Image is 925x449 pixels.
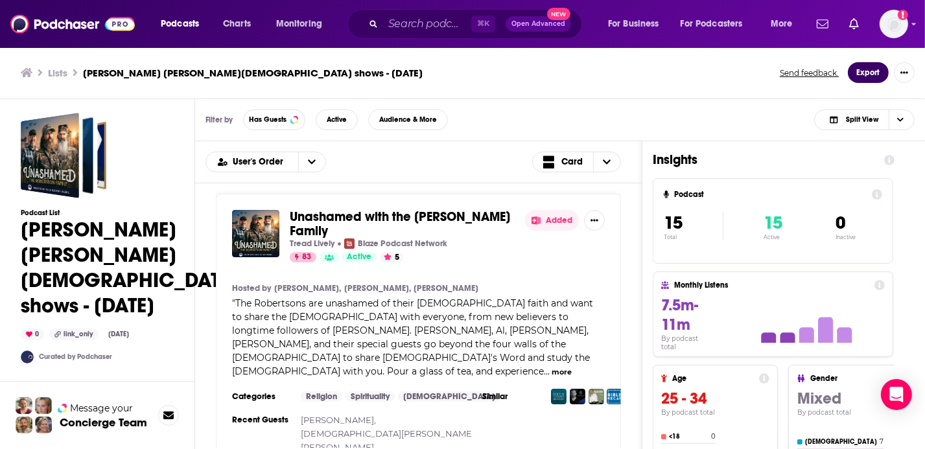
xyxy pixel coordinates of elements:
[345,391,395,402] a: Spirituality
[243,109,305,130] button: Has Guests
[301,391,342,402] a: Religion
[607,389,622,404] a: The Bible Recap
[836,212,845,234] span: 0
[681,15,743,33] span: For Podcasters
[267,14,339,34] button: open menu
[379,116,437,123] span: Audience & More
[380,252,403,262] button: 5
[511,21,565,27] span: Open Advanced
[471,16,495,32] span: ⌘ K
[232,391,290,402] h3: Categories
[672,374,754,383] h4: Age
[301,415,376,425] a: [PERSON_NAME],
[881,379,912,410] div: Open Intercom Messenger
[661,334,714,351] h4: By podcast total
[347,251,371,264] span: Active
[880,437,884,446] h4: 7
[301,428,476,439] a: [DEMOGRAPHIC_DATA][PERSON_NAME],
[570,389,585,404] img: Undaunted.Life: A Man's Podcast by Kyle Thompson
[35,397,52,414] img: Jules Profile
[223,15,251,33] span: Charts
[232,297,593,377] span: "
[290,252,316,262] a: 83
[302,251,311,264] span: 83
[274,283,341,294] a: [PERSON_NAME],
[10,12,135,36] a: Podchaser - Follow, Share and Rate Podcasts
[608,15,659,33] span: For Business
[836,234,856,240] p: Inactive
[161,15,199,33] span: Podcasts
[552,367,572,378] button: more
[880,10,908,38] span: Logged in as ocharlson
[848,62,889,83] button: Export
[584,210,605,231] button: Show More Button
[103,329,134,340] div: [DATE]
[327,116,347,123] span: Active
[344,283,411,294] a: [PERSON_NAME],
[48,67,67,79] h3: Lists
[532,152,622,172] button: Choose View
[544,365,550,377] span: ...
[894,62,915,83] button: Show More Button
[661,408,769,417] h4: By podcast total
[290,238,334,249] p: Tread Lively
[16,397,32,414] img: Sydney Profile
[664,212,683,234] span: 15
[525,210,579,231] button: Added
[764,212,782,234] span: 15
[589,389,604,404] a: Relatable with Allie Beth Stuckey
[599,14,675,34] button: open menu
[661,295,698,334] span: 7.5m-11m
[39,352,112,361] a: Curated by Podchaser
[383,14,471,34] input: Search podcasts, credits, & more...
[672,14,762,34] button: open menu
[482,391,541,402] h3: Similar
[398,391,500,402] a: [DEMOGRAPHIC_DATA]
[21,328,44,340] div: 0
[344,238,447,249] a: Blaze Podcast NetworkBlaze Podcast Network
[360,9,594,39] div: Search podcasts, credits, & more...
[669,433,708,441] h4: <18
[771,15,793,33] span: More
[561,157,583,167] span: Card
[814,109,915,130] button: Choose View
[653,152,874,168] h1: Insights
[316,109,358,130] button: Active
[551,389,567,404] img: Focus on the Family Broadcast
[290,210,515,238] a: Unashamed with the [PERSON_NAME] Family
[232,210,279,257] img: Unashamed with the Robertson Family
[368,109,448,130] button: Audience & More
[205,152,326,172] h2: Choose List sort
[812,13,834,35] a: Show notifications dropdown
[21,351,34,363] img: ConnectPod
[290,209,510,239] span: Unashamed with the [PERSON_NAME] Family
[232,415,290,425] h3: Recent Guests
[711,432,716,441] h4: 0
[49,328,98,340] div: link_only
[298,152,325,172] button: open menu
[810,374,922,383] h4: Gender
[21,113,106,198] a: Andrews McMeel - Christian shows - Oct 6, 2025
[206,157,298,167] button: open menu
[414,283,478,294] a: [PERSON_NAME]
[21,209,240,217] h3: Podcast List
[232,283,271,294] h4: Hosted by
[547,8,570,20] span: New
[35,417,52,433] img: Barbara Profile
[898,10,908,20] svg: Add a profile image
[674,281,869,290] h4: Monthly Listens
[342,252,377,262] a: Active
[846,116,878,123] span: Split View
[16,417,32,433] img: Jon Profile
[762,14,809,34] button: open menu
[215,14,259,34] a: Charts
[249,116,287,123] span: Has Guests
[344,238,355,249] img: Blaze Podcast Network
